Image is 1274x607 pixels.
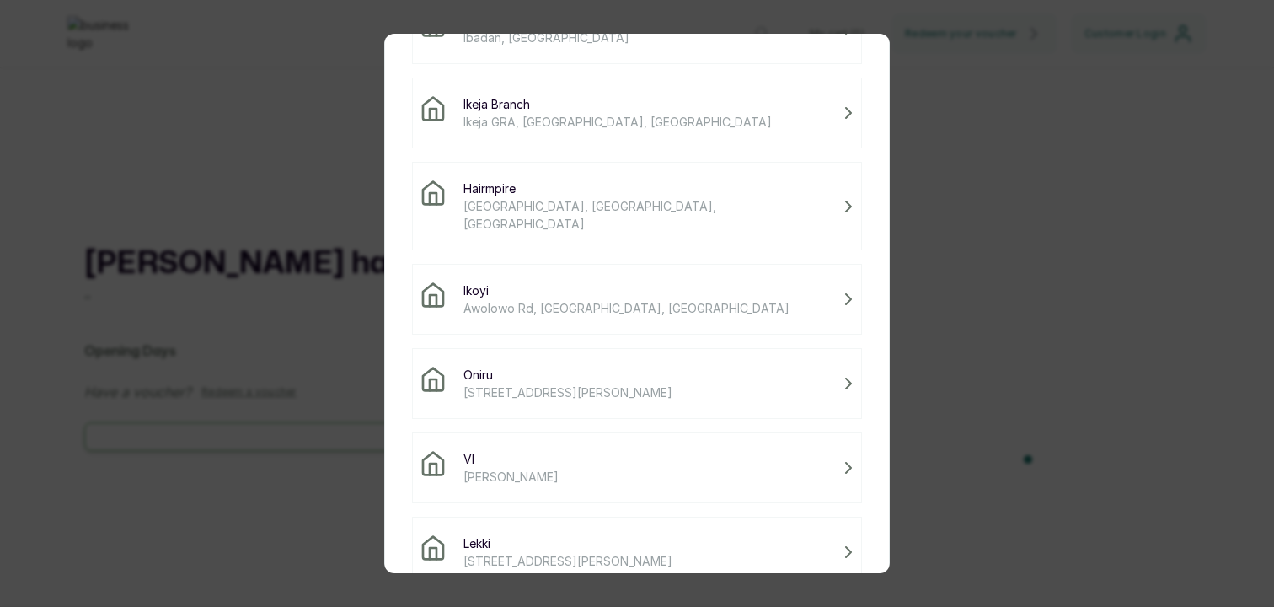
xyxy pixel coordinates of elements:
[463,113,772,131] span: Ikeja GRA, [GEOGRAPHIC_DATA], [GEOGRAPHIC_DATA]
[463,197,837,233] span: [GEOGRAPHIC_DATA], [GEOGRAPHIC_DATA], [GEOGRAPHIC_DATA]
[463,450,559,468] span: VI
[463,552,672,570] span: [STREET_ADDRESS][PERSON_NAME]
[463,180,837,197] span: Hairmpire
[463,29,629,46] span: Ibadan, [GEOGRAPHIC_DATA]
[463,468,559,486] span: [PERSON_NAME]
[463,95,772,113] span: Ikeja Branch
[463,299,790,317] span: Awolowo Rd, [GEOGRAPHIC_DATA], [GEOGRAPHIC_DATA]
[463,282,790,299] span: Ikoyi
[463,384,672,401] span: [STREET_ADDRESS][PERSON_NAME]
[463,366,672,384] span: Oniru
[463,534,672,552] span: Lekki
